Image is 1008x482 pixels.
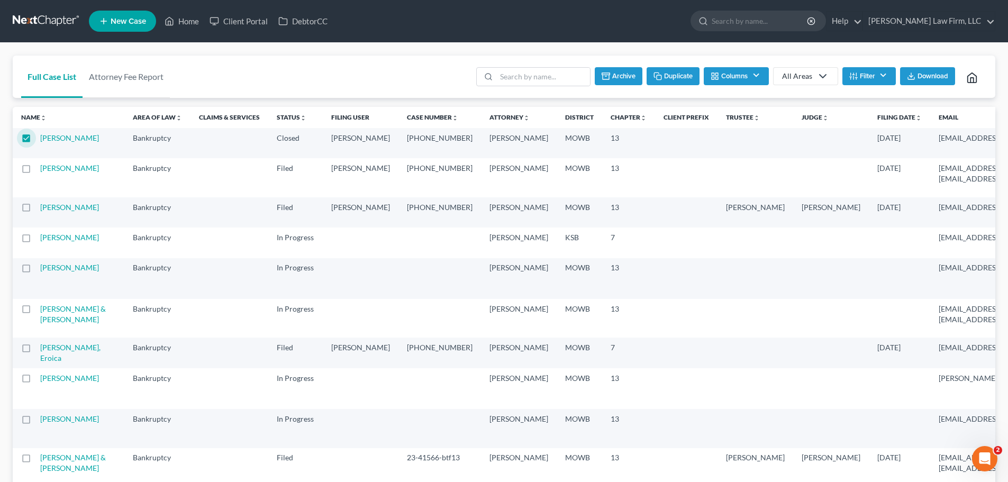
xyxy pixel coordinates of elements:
i: unfold_more [300,115,306,121]
td: Bankruptcy [124,158,190,197]
a: [PERSON_NAME] & [PERSON_NAME] [40,453,106,472]
td: Filed [268,197,323,228]
td: MOWB [557,158,602,197]
a: Help [827,12,862,31]
a: Full Case List [21,56,83,98]
button: Duplicate [647,67,700,85]
td: Bankruptcy [124,128,190,158]
td: [PHONE_NUMBER] [398,158,481,197]
td: In Progress [268,258,323,299]
td: [PHONE_NUMBER] [398,338,481,368]
td: MOWB [557,128,602,158]
td: MOWB [557,368,602,409]
td: MOWB [557,258,602,299]
i: unfold_more [40,115,47,121]
td: In Progress [268,299,323,338]
td: 13 [602,299,655,338]
td: Bankruptcy [124,299,190,338]
td: 13 [602,197,655,228]
td: [PERSON_NAME] [323,338,398,368]
td: Bankruptcy [124,197,190,228]
td: [PHONE_NUMBER] [398,128,481,158]
td: [PERSON_NAME] [323,158,398,197]
td: [PERSON_NAME] [481,158,557,197]
a: [PERSON_NAME] [40,414,99,423]
input: Search by name... [712,11,809,31]
th: Client Prefix [655,107,718,128]
td: 7 [602,338,655,368]
a: Filing Dateunfold_more [877,113,922,121]
td: Bankruptcy [124,258,190,299]
a: Home [159,12,204,31]
a: Nameunfold_more [21,113,47,121]
i: unfold_more [822,115,829,121]
a: Area of Lawunfold_more [133,113,182,121]
a: [PERSON_NAME], Eroica [40,343,101,362]
th: Filing User [323,107,398,128]
td: In Progress [268,409,323,448]
button: Columns [704,67,768,85]
i: unfold_more [176,115,182,121]
td: MOWB [557,197,602,228]
button: Archive [595,67,642,85]
td: [PERSON_NAME] [481,368,557,409]
span: 2 [994,446,1002,454]
td: [PERSON_NAME] [481,128,557,158]
a: Judgeunfold_more [802,113,829,121]
td: 13 [602,158,655,197]
a: Attorneyunfold_more [489,113,530,121]
a: Client Portal [204,12,273,31]
td: MOWB [557,409,602,448]
td: Bankruptcy [124,409,190,448]
td: In Progress [268,228,323,258]
a: Trusteeunfold_more [726,113,760,121]
td: [PERSON_NAME] [481,197,557,228]
a: [PERSON_NAME] [40,163,99,172]
td: MOWB [557,299,602,338]
td: [DATE] [869,338,930,368]
td: 13 [602,409,655,448]
i: unfold_more [915,115,922,121]
iframe: Intercom live chat [972,446,997,471]
td: Filed [268,158,323,197]
td: [PERSON_NAME] [323,197,398,228]
i: unfold_more [523,115,530,121]
td: Filed [268,338,323,368]
span: New Case [111,17,146,25]
td: [DATE] [869,158,930,197]
td: 7 [602,228,655,258]
a: Statusunfold_more [277,113,306,121]
a: Case Numberunfold_more [407,113,458,121]
td: 13 [602,258,655,299]
td: Bankruptcy [124,228,190,258]
td: [DATE] [869,197,930,228]
a: [PERSON_NAME] [40,133,99,142]
td: In Progress [268,368,323,409]
td: Bankruptcy [124,338,190,368]
td: [PERSON_NAME] [793,197,869,228]
button: Download [900,67,955,85]
input: Search by name... [496,68,590,86]
a: Chapterunfold_more [611,113,647,121]
a: [PERSON_NAME] [40,263,99,272]
td: [PERSON_NAME] [481,299,557,338]
div: All Areas [782,71,812,81]
a: [PERSON_NAME] [40,233,99,242]
td: [PERSON_NAME] [323,128,398,158]
td: [PHONE_NUMBER] [398,197,481,228]
a: [PERSON_NAME] & [PERSON_NAME] [40,304,106,324]
button: Filter [842,67,896,85]
a: [PERSON_NAME] [40,203,99,212]
td: 13 [602,368,655,409]
a: DebtorCC [273,12,333,31]
th: District [557,107,602,128]
td: [DATE] [869,128,930,158]
td: [PERSON_NAME] [481,228,557,258]
td: Closed [268,128,323,158]
td: [PERSON_NAME] [481,409,557,448]
th: Claims & Services [190,107,268,128]
td: MOWB [557,338,602,368]
td: [PERSON_NAME] [481,338,557,368]
td: [PERSON_NAME] [718,197,793,228]
i: unfold_more [452,115,458,121]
